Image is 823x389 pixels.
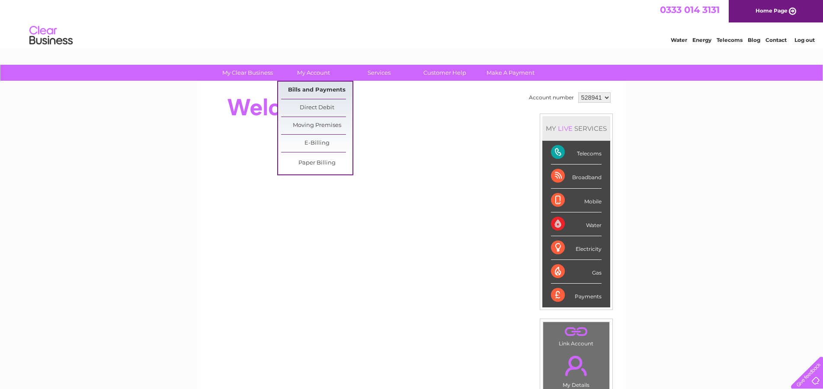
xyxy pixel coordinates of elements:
[551,141,602,164] div: Telecoms
[794,37,815,43] a: Log out
[281,155,352,172] a: Paper Billing
[343,65,415,81] a: Services
[29,22,73,49] img: logo.png
[281,99,352,117] a: Direct Debit
[278,65,349,81] a: My Account
[281,135,352,152] a: E-Billing
[281,117,352,134] a: Moving Premises
[212,65,283,81] a: My Clear Business
[551,164,602,188] div: Broadband
[551,260,602,284] div: Gas
[671,37,687,43] a: Water
[475,65,546,81] a: Make A Payment
[717,37,743,43] a: Telecoms
[551,236,602,260] div: Electricity
[527,90,576,105] td: Account number
[545,351,607,381] a: .
[208,5,616,42] div: Clear Business is a trading name of Verastar Limited (registered in [GEOGRAPHIC_DATA] No. 3667643...
[551,212,602,236] div: Water
[765,37,787,43] a: Contact
[545,324,607,339] a: .
[281,82,352,99] a: Bills and Payments
[409,65,480,81] a: Customer Help
[551,189,602,212] div: Mobile
[556,124,574,133] div: LIVE
[748,37,760,43] a: Blog
[542,116,610,141] div: MY SERVICES
[543,322,610,349] td: Link Account
[660,4,720,15] a: 0333 014 3131
[692,37,711,43] a: Energy
[551,284,602,307] div: Payments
